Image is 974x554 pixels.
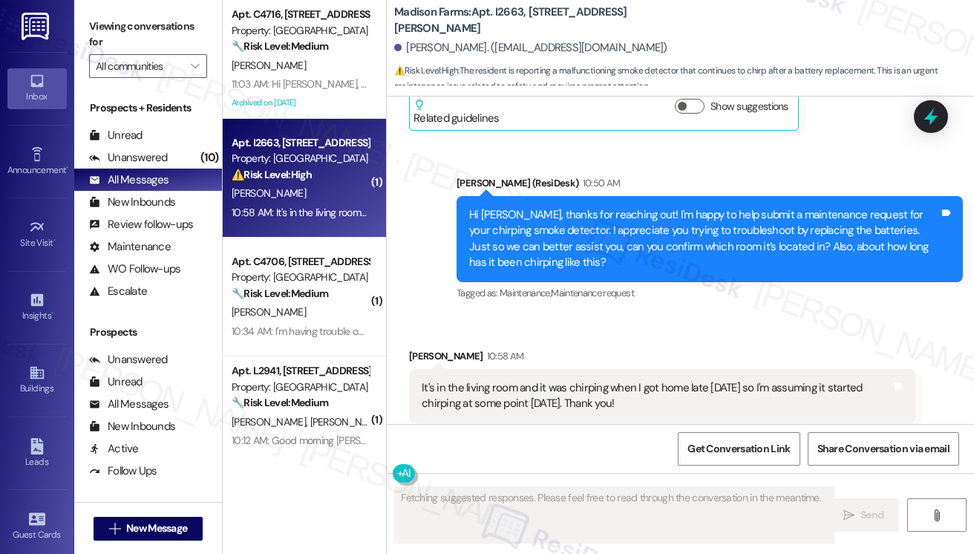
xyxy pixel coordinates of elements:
a: Inbox [7,68,67,108]
span: [PERSON_NAME] [232,59,306,72]
div: Review follow-ups [89,217,193,232]
div: Property: [GEOGRAPHIC_DATA] [232,379,369,395]
a: Buildings [7,360,67,400]
div: Property: [GEOGRAPHIC_DATA] [232,151,369,166]
div: Property: [GEOGRAPHIC_DATA] [232,23,369,39]
div: Related guidelines [414,99,500,126]
div: Tagged as: [457,282,963,304]
strong: 🔧 Risk Level: Medium [232,287,328,300]
div: (10) [197,146,222,169]
span: • [51,308,53,319]
div: All Messages [89,397,169,412]
div: New Inbounds [89,419,175,434]
div: Prospects + Residents [74,100,222,116]
button: New Message [94,517,203,541]
span: [PERSON_NAME] [310,415,389,428]
a: Insights • [7,287,67,327]
span: • [66,163,68,173]
a: Leads [7,434,67,474]
a: Site Visit • [7,215,67,255]
i:  [843,509,854,521]
div: WO Follow-ups [89,261,180,277]
span: Send [860,507,883,523]
div: Unanswered [89,352,168,368]
strong: 🔧 Risk Level: Medium [232,396,328,409]
div: All Messages [89,172,169,188]
div: Apt. L2941, [STREET_ADDRESS][PERSON_NAME] [232,363,369,379]
div: [PERSON_NAME] (ResiDesk) [457,175,963,196]
span: Get Conversation Link [687,441,790,457]
span: New Message [126,521,187,536]
div: Active [89,441,139,457]
div: Unread [89,374,143,390]
div: 10:58 AM: It's in the living room and it was chirping when I got home late [DATE] so I'm assuming... [232,206,857,219]
a: Guest Cards [7,506,67,547]
div: Apt. C4716, [STREET_ADDRESS][PERSON_NAME] [232,7,369,22]
div: Apt. C4706, [STREET_ADDRESS][PERSON_NAME] [232,254,369,270]
div: Unread [89,128,143,143]
div: Follow Ups [89,463,157,479]
div: Escalate [89,284,147,299]
div: 10:50 AM [579,175,621,191]
b: Madison Farms: Apt. I2663, [STREET_ADDRESS][PERSON_NAME] [394,4,691,36]
span: : The resident is reporting a malfunctioning smoke detector that continues to chirp after a batte... [394,63,974,95]
div: 10:34 AM: I'm having trouble opening a maintenance ticket in buildinglink. Is the website down? [232,325,635,338]
i:  [109,523,120,535]
span: [PERSON_NAME] [232,186,306,200]
button: Send [828,498,900,532]
div: Unanswered [89,150,168,166]
div: 10:58 AM [483,348,524,364]
i:  [931,509,942,521]
div: [PERSON_NAME] [409,348,915,369]
div: New Inbounds [89,195,175,210]
span: Maintenance , [500,287,551,299]
label: Show suggestions [710,99,788,114]
textarea: Fetching suggested responses. Please feel free to read through the conversation in the meantime. [395,487,834,543]
div: [PERSON_NAME]. ([EMAIL_ADDRESS][DOMAIN_NAME]) [394,40,667,56]
div: Tagged as: [409,423,915,445]
div: Archived on [DATE] [230,94,370,112]
span: Share Conversation via email [817,441,950,457]
span: [PERSON_NAME] [232,415,310,428]
label: Viewing conversations for [89,15,207,54]
div: Prospects [74,325,222,340]
span: Maintenance request [551,287,634,299]
div: Maintenance [89,239,171,255]
div: It's in the living room and it was chirping when I got home late [DATE] so I'm assuming it starte... [422,380,892,412]
strong: ⚠️ Risk Level: High [394,65,458,76]
input: All communities [96,54,183,78]
strong: ⚠️ Risk Level: High [232,168,312,181]
button: Get Conversation Link [678,432,800,466]
div: Property: [GEOGRAPHIC_DATA] [232,270,369,285]
strong: 🔧 Risk Level: Medium [232,39,328,53]
button: Share Conversation via email [808,432,959,466]
i:  [191,60,199,72]
span: [PERSON_NAME] [232,305,306,319]
img: ResiDesk Logo [22,13,52,40]
span: • [53,235,56,246]
div: Apt. I2663, [STREET_ADDRESS][PERSON_NAME] [232,135,369,151]
div: Hi [PERSON_NAME], thanks for reaching out! I'm happy to help submit a maintenance request for you... [469,207,939,271]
